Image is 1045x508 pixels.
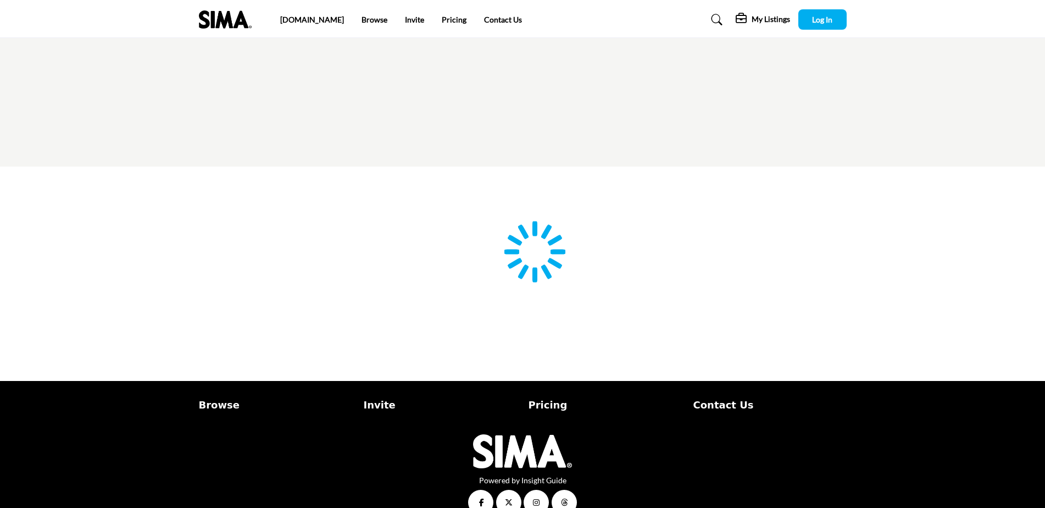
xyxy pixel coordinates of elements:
[484,15,522,24] a: Contact Us
[473,434,572,468] img: No Site Logo
[736,13,790,26] div: My Listings
[798,9,847,30] button: Log In
[479,476,566,485] a: Powered by Insight Guide
[364,397,517,412] a: Invite
[405,15,424,24] a: Invite
[812,15,832,24] span: Log In
[199,10,257,29] img: Site Logo
[362,15,387,24] a: Browse
[693,397,847,412] a: Contact Us
[280,15,344,24] a: [DOMAIN_NAME]
[752,14,790,24] h5: My Listings
[701,11,730,29] a: Search
[442,15,466,24] a: Pricing
[529,397,682,412] a: Pricing
[199,397,352,412] a: Browse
